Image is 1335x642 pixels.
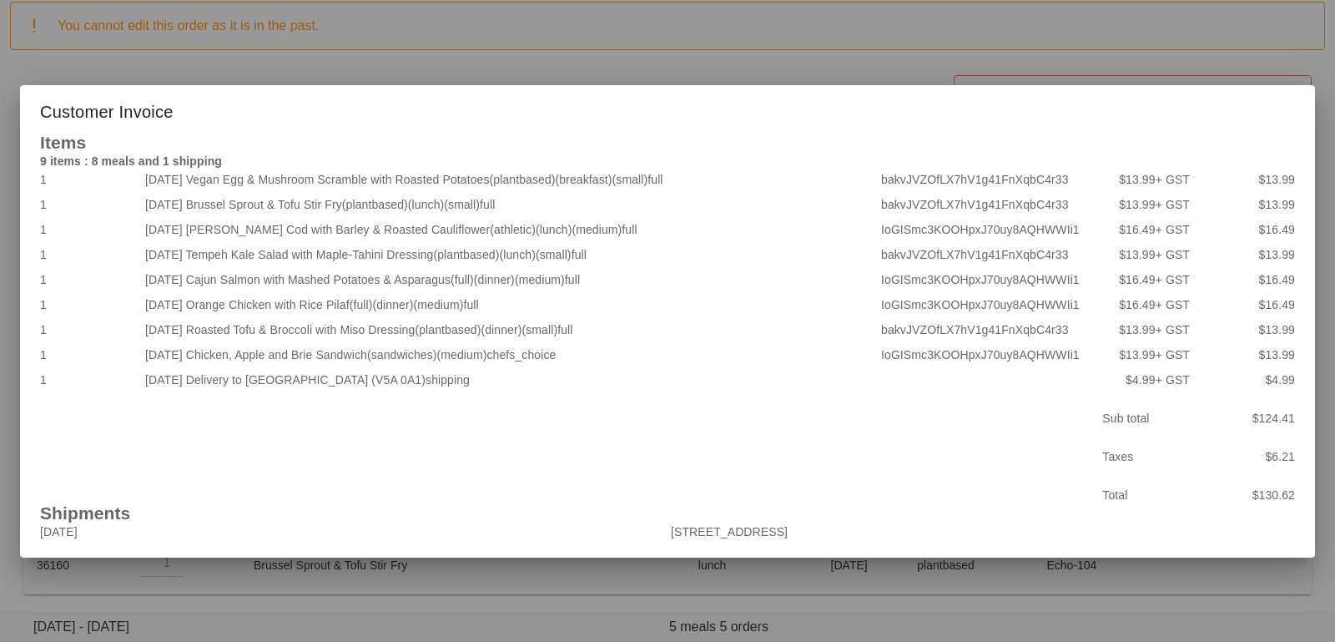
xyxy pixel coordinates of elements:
[142,267,878,292] div: [DATE] Cajun Salmon with Mashed Potatoes & Asparagus full
[536,248,572,261] span: (small)
[1156,298,1190,311] span: + GST
[1088,167,1193,192] div: $13.99
[1088,317,1193,342] div: $13.99
[37,292,142,317] div: 1
[350,298,373,311] span: (full)
[142,367,878,392] div: [DATE] Delivery to [GEOGRAPHIC_DATA] (V5A 0A1) shipping
[37,519,667,544] div: [DATE]
[444,198,480,211] span: (small)
[1193,317,1298,342] div: $13.99
[1156,223,1190,236] span: + GST
[37,267,142,292] div: 1
[1088,292,1193,317] div: $16.49
[474,273,515,286] span: (dinner)
[1193,342,1298,367] div: $13.99
[878,292,1088,317] div: IoGISmc3KOOHpxJ70uy8AQHWWIi1
[1156,198,1190,211] span: + GST
[437,348,487,361] span: (medium)
[521,323,557,336] span: (small)
[878,317,1088,342] div: bakvJVZOfLX7hV1g41FnXqbC4r33
[499,248,536,261] span: (lunch)
[40,134,1295,152] h2: Items
[372,298,413,311] span: (dinner)
[1088,242,1193,267] div: $13.99
[878,192,1088,217] div: bakvJVZOfLX7hV1g41FnXqbC4r33
[1193,192,1298,217] div: $13.99
[408,198,445,211] span: (lunch)
[37,217,142,242] div: 1
[1088,267,1193,292] div: $16.49
[1193,367,1298,392] div: $4.99
[142,342,878,367] div: [DATE] Chicken, Apple and Brie Sandwich chefs_choice
[414,298,464,311] span: (medium)
[142,167,878,192] div: [DATE] Vegan Egg & Mushroom Scramble with Roasted Potatoes full
[536,223,572,236] span: (lunch)
[20,85,1315,134] div: Customer Invoice
[556,173,612,186] span: (breakfast)
[1193,217,1298,242] div: $16.49
[1199,476,1305,514] div: $130.62
[490,173,556,186] span: (plantbased)
[1156,323,1190,336] span: + GST
[481,323,521,336] span: (dinner)
[1156,373,1190,387] span: + GST
[40,152,1295,170] h4: 9 items : 8 meals and 1 shipping
[1156,273,1190,286] span: + GST
[37,317,142,342] div: 1
[1193,167,1298,192] div: $13.99
[40,504,1295,523] h2: Shipments
[1088,342,1193,367] div: $13.99
[142,317,878,342] div: [DATE] Roasted Tofu & Broccoli with Miso Dressing full
[667,519,1298,544] div: [STREET_ADDRESS]
[451,273,474,286] span: (full)
[878,167,1088,192] div: bakvJVZOfLX7hV1g41FnXqbC4r33
[1193,242,1298,267] div: $13.99
[1092,399,1198,437] div: Sub total
[1199,437,1305,476] div: $6.21
[515,273,565,286] span: (medium)
[37,342,142,367] div: 1
[142,292,878,317] div: [DATE] Orange Chicken with Rice Pilaf full
[878,342,1088,367] div: IoGISmc3KOOHpxJ70uy8AQHWWIi1
[572,223,622,236] span: (medium)
[37,242,142,267] div: 1
[1092,437,1198,476] div: Taxes
[878,267,1088,292] div: IoGISmc3KOOHpxJ70uy8AQHWWIi1
[37,167,142,192] div: 1
[415,323,481,336] span: (plantbased)
[142,192,878,217] div: [DATE] Brussel Sprout & Tofu Stir Fry full
[878,217,1088,242] div: IoGISmc3KOOHpxJ70uy8AQHWWIi1
[1088,192,1193,217] div: $13.99
[1156,173,1190,186] span: + GST
[612,173,648,186] span: (small)
[1193,267,1298,292] div: $16.49
[1193,292,1298,317] div: $16.49
[1156,348,1190,361] span: + GST
[1088,367,1193,392] div: $4.99
[142,217,878,242] div: [DATE] [PERSON_NAME] Cod with Barley & Roasted Cauliflower full
[37,192,142,217] div: 1
[878,242,1088,267] div: bakvJVZOfLX7hV1g41FnXqbC4r33
[1088,217,1193,242] div: $16.49
[490,223,536,236] span: (athletic)
[433,248,499,261] span: (plantbased)
[1199,399,1305,437] div: $124.41
[1092,476,1198,514] div: Total
[342,198,408,211] span: (plantbased)
[1156,248,1190,261] span: + GST
[142,242,878,267] div: [DATE] Tempeh Kale Salad with Maple-Tahini Dressing full
[367,348,437,361] span: (sandwiches)
[37,367,142,392] div: 1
